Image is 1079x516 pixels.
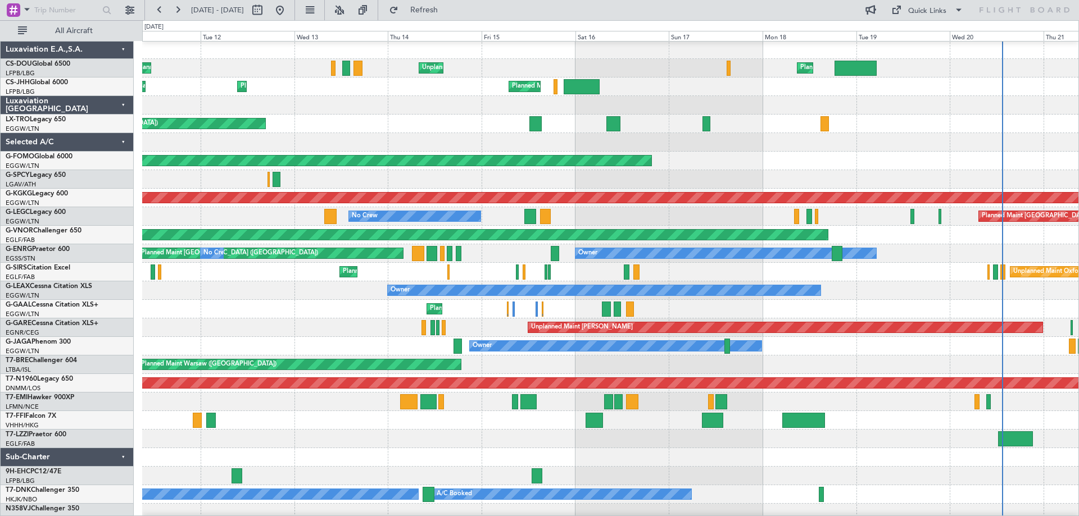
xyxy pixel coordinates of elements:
a: T7-DNKChallenger 350 [6,487,79,494]
a: G-FOMOGlobal 6000 [6,153,72,160]
div: Mon 11 [107,31,201,41]
a: EGNR/CEG [6,328,39,337]
span: All Aircraft [29,27,119,35]
a: HKJK/NBO [6,495,37,504]
div: Sun 17 [669,31,763,41]
a: G-LEAXCessna Citation XLS [6,283,92,290]
a: EGLF/FAB [6,440,35,448]
a: LGAV/ATH [6,180,36,189]
div: A/C Booked [437,486,472,503]
span: Refresh [401,6,448,14]
div: Planned Maint Warsaw ([GEOGRAPHIC_DATA]) [141,356,276,373]
a: G-GAALCessna Citation XLS+ [6,302,98,308]
a: EGGW/LTN [6,199,39,207]
a: EGGW/LTN [6,347,39,355]
div: Unplanned Maint [PERSON_NAME] [531,319,633,336]
span: G-GAAL [6,302,31,308]
div: Owner [473,337,492,354]
a: G-SPCYLegacy 650 [6,172,66,179]
a: G-VNORChallenger 650 [6,227,81,234]
a: VHHH/HKG [6,421,39,430]
a: LFPB/LBG [6,88,35,96]
a: CS-JHHGlobal 6000 [6,79,68,86]
div: Sat 16 [575,31,669,41]
button: All Aircraft [12,22,122,40]
div: Planned Maint [GEOGRAPHIC_DATA] ([GEOGRAPHIC_DATA]) [141,245,318,262]
a: LTBA/ISL [6,366,31,374]
button: Quick Links [886,1,969,19]
a: EGGW/LTN [6,162,39,170]
a: 9H-EHCPC12/47E [6,468,61,475]
div: Planned Maint [GEOGRAPHIC_DATA] ([GEOGRAPHIC_DATA]) [241,78,418,95]
a: EGLF/FAB [6,236,35,244]
div: Quick Links [908,6,946,17]
a: LFPB/LBG [6,477,35,485]
span: T7-LZZI [6,431,29,438]
div: Wed 13 [294,31,388,41]
span: CS-JHH [6,79,30,86]
a: T7-N1960Legacy 650 [6,376,73,382]
div: Fri 15 [482,31,575,41]
div: No Crew [352,208,378,225]
span: N358VJ [6,505,31,512]
div: Wed 20 [950,31,1044,41]
span: T7-DNK [6,487,31,494]
a: LFMN/NCE [6,403,39,411]
span: G-SPCY [6,172,30,179]
a: G-GARECessna Citation XLS+ [6,320,98,327]
a: G-LEGCLegacy 600 [6,209,66,216]
a: G-ENRGPraetor 600 [6,246,70,253]
span: G-VNOR [6,227,33,234]
div: Planned Maint [GEOGRAPHIC_DATA] ([GEOGRAPHIC_DATA]) [800,60,977,76]
a: LX-TROLegacy 650 [6,116,66,123]
span: T7-BRE [6,357,29,364]
span: LX-TRO [6,116,30,123]
a: T7-BREChallenger 604 [6,357,77,364]
div: Unplanned Maint [GEOGRAPHIC_DATA] ([GEOGRAPHIC_DATA]) [422,60,607,76]
div: Owner [391,282,410,299]
div: Tue 12 [201,31,294,41]
a: EGGW/LTN [6,217,39,226]
div: Planned Maint [GEOGRAPHIC_DATA] ([GEOGRAPHIC_DATA]) [343,263,520,280]
span: CS-DOU [6,61,32,67]
a: T7-LZZIPraetor 600 [6,431,66,438]
span: G-LEGC [6,209,30,216]
a: EGGW/LTN [6,291,39,300]
a: EGGW/LTN [6,310,39,318]
span: G-JAGA [6,339,31,345]
a: T7-FFIFalcon 7X [6,413,56,419]
span: T7-FFI [6,413,25,419]
span: G-FOMO [6,153,34,160]
a: G-KGKGLegacy 600 [6,190,68,197]
div: Thu 14 [388,31,482,41]
div: Tue 19 [856,31,950,41]
span: 9H-EHC [6,468,30,475]
a: T7-EMIHawker 900XP [6,394,74,401]
span: G-LEAX [6,283,30,290]
div: Owner [578,245,597,262]
div: Planned Maint [GEOGRAPHIC_DATA] ([GEOGRAPHIC_DATA]) [512,78,689,95]
div: No Crew [203,245,229,262]
span: G-GARE [6,320,31,327]
div: Mon 18 [763,31,856,41]
a: LFPB/LBG [6,69,35,77]
a: CS-DOUGlobal 6500 [6,61,70,67]
a: N358VJChallenger 350 [6,505,79,512]
a: EGSS/STN [6,254,35,263]
span: T7-N1960 [6,376,37,382]
a: G-JAGAPhenom 300 [6,339,71,345]
span: G-SIRS [6,264,27,271]
a: DNMM/LOS [6,384,40,392]
input: Trip Number [34,2,99,19]
a: G-SIRSCitation Excel [6,264,70,271]
span: T7-EMI [6,394,28,401]
div: [DATE] [144,22,164,32]
a: EGGW/LTN [6,125,39,133]
span: [DATE] - [DATE] [191,5,244,15]
span: G-KGKG [6,190,32,197]
div: Planned Maint [430,300,471,317]
span: G-ENRG [6,246,32,253]
button: Refresh [384,1,451,19]
a: EGLF/FAB [6,273,35,281]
